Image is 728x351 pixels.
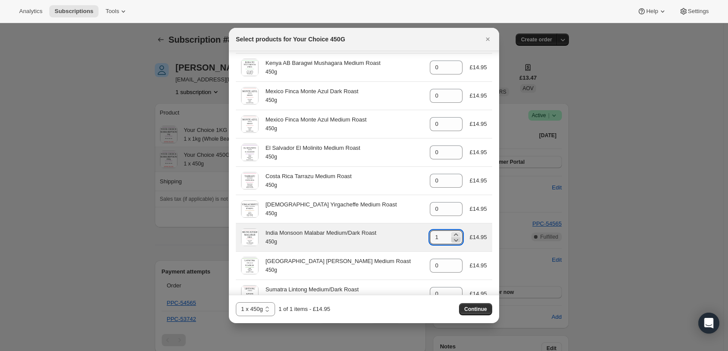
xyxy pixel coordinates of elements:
img: 450g [241,229,259,246]
small: 450g [265,182,277,188]
img: 450g [241,115,259,133]
small: 450g [265,69,277,75]
small: 450g [265,210,277,216]
div: £14.95 [469,91,487,100]
div: Sumatra Lintong Medium/Dark Roast [265,285,423,294]
h2: Select products for Your Choice 450G [236,35,345,44]
img: 450g [241,87,259,105]
div: £14.95 [469,63,487,72]
div: £14.95 [469,233,487,242]
span: Analytics [19,8,42,15]
button: Settings [674,5,714,17]
div: Kenya AB Baragwi Mushagara Medium Roast [265,59,423,67]
div: Mexico Finca Monte Azul Medium Roast [265,115,423,124]
button: Continue [459,303,492,315]
div: [DEMOGRAPHIC_DATA] Yirgacheffe Medium Roast [265,200,423,209]
div: £14.95 [469,148,487,157]
div: £14.95 [469,176,487,185]
div: India Monsoon Malabar Medium/Dark Roast [265,229,423,237]
img: 450g [241,59,259,76]
img: 450g [241,172,259,189]
img: 450g [241,200,259,218]
small: 450g [265,125,277,132]
div: £14.95 [469,261,487,270]
div: 1 of 1 items - £14.95 [279,305,330,314]
button: Tools [100,5,133,17]
div: £14.95 [469,290,487,298]
div: £14.95 [469,205,487,213]
button: Subscriptions [49,5,99,17]
small: 450g [265,239,277,245]
img: 450g [241,285,259,303]
span: Settings [688,8,709,15]
div: Open Intercom Messenger [698,313,719,334]
small: 450g [265,154,277,160]
div: Costa Rica Tarrazu Medium Roast [265,172,423,181]
button: Close [482,33,494,45]
img: 450g [241,144,259,161]
div: El Salvador El Molinito Medium Roast [265,144,423,152]
span: Tools [105,8,119,15]
button: Analytics [14,5,48,17]
div: [GEOGRAPHIC_DATA] [PERSON_NAME] Medium Roast [265,257,423,266]
span: Continue [464,306,487,313]
div: Mexico Finca Monte Azul Dark Roast [265,87,423,96]
button: Help [632,5,672,17]
span: Help [646,8,658,15]
img: 450g [241,257,259,274]
small: 450g [265,97,277,103]
small: 450g [265,267,277,273]
div: £14.95 [469,120,487,128]
span: Subscriptions [54,8,93,15]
